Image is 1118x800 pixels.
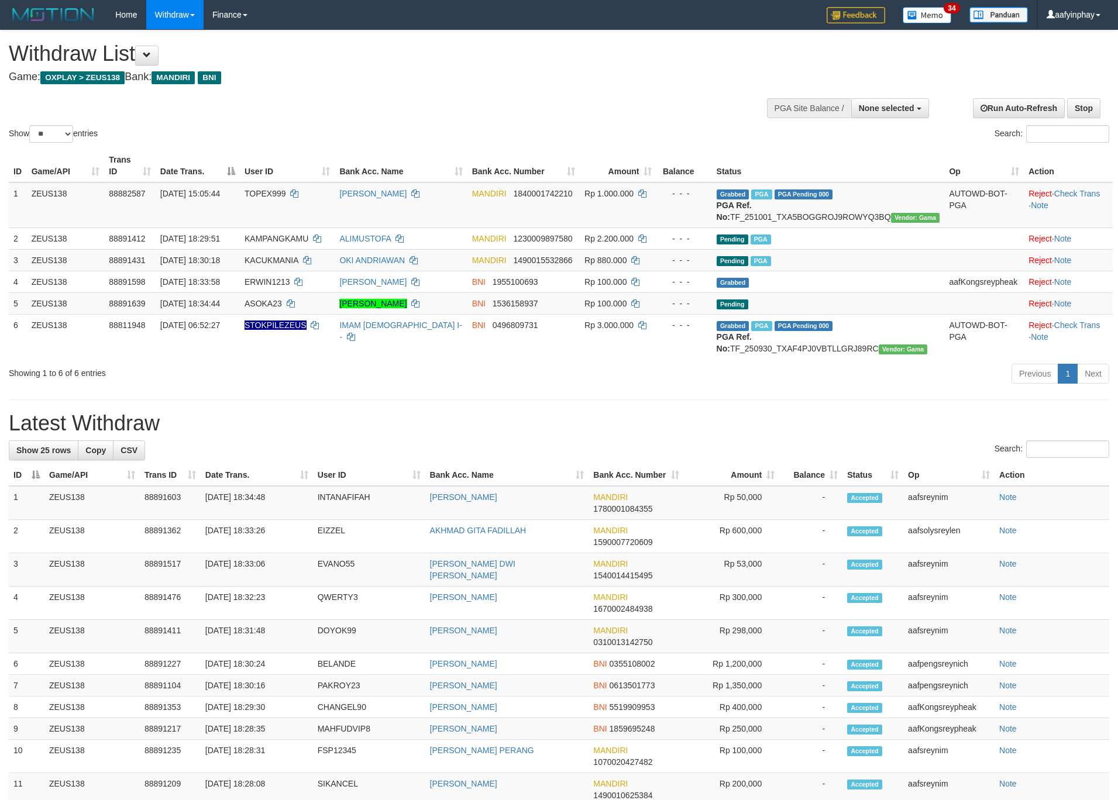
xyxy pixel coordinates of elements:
[201,553,313,587] td: [DATE] 18:33:06
[1026,440,1109,458] input: Search:
[779,718,842,740] td: -
[584,320,634,330] span: Rp 3.000.000
[944,271,1024,292] td: aafKongsreypheak
[313,587,425,620] td: QWERTY3
[995,440,1109,458] label: Search:
[1058,364,1078,384] a: 1
[339,277,407,287] a: [PERSON_NAME]
[44,520,140,553] td: ZEUS138
[430,592,497,602] a: [PERSON_NAME]
[593,504,652,513] span: Copy 1780001084355 to clipboard
[1028,320,1052,330] a: Reject
[1024,182,1113,228] td: · ·
[779,520,842,553] td: -
[944,149,1024,182] th: Op: activate to sort column ascending
[589,464,684,486] th: Bank Acc. Number: activate to sort column ascending
[9,620,44,653] td: 5
[903,620,995,653] td: aafsreynim
[9,740,44,773] td: 10
[140,675,201,696] td: 88891104
[661,298,707,309] div: - - -
[27,314,105,359] td: ZEUS138
[245,256,298,265] span: KACUKMANIA
[610,702,655,712] span: Copy 5519909953 to clipboard
[313,696,425,718] td: CHANGEL90
[903,520,995,553] td: aafsolysreylen
[78,440,113,460] a: Copy
[999,724,1017,733] a: Note
[9,125,98,143] label: Show entries
[684,520,779,553] td: Rp 600,000
[661,188,707,199] div: - - -
[1028,189,1052,198] a: Reject
[847,660,882,670] span: Accepted
[339,299,407,308] a: [PERSON_NAME]
[160,234,220,243] span: [DATE] 18:29:51
[27,227,105,249] td: ZEUS138
[44,553,140,587] td: ZEUS138
[593,492,628,502] span: MANDIRI
[775,189,833,199] span: PGA Pending
[27,149,105,182] th: Game/API: activate to sort column ascending
[339,256,405,265] a: OKI ANDRIAWAN
[1054,256,1072,265] a: Note
[472,189,507,198] span: MANDIRI
[661,319,707,331] div: - - -
[847,526,882,536] span: Accepted
[580,149,656,182] th: Amount: activate to sort column ascending
[1067,98,1100,118] a: Stop
[712,149,945,182] th: Status
[9,42,734,65] h1: Withdraw List
[717,235,748,244] span: Pending
[472,277,486,287] span: BNI
[661,254,707,266] div: - - -
[999,746,1017,755] a: Note
[1054,189,1100,198] a: Check Trans
[493,299,538,308] span: Copy 1536158937 to clipboard
[44,718,140,740] td: ZEUS138
[1026,125,1109,143] input: Search:
[425,464,589,486] th: Bank Acc. Name: activate to sort column ascending
[903,486,995,520] td: aafsreynim
[779,740,842,773] td: -
[109,277,145,287] span: 88891598
[201,587,313,620] td: [DATE] 18:32:23
[140,718,201,740] td: 88891217
[751,189,772,199] span: Marked by aafnoeunsreypich
[140,740,201,773] td: 88891235
[903,740,995,773] td: aafsreynim
[1028,277,1052,287] a: Reject
[9,149,27,182] th: ID
[201,718,313,740] td: [DATE] 18:28:35
[160,256,220,265] span: [DATE] 18:30:18
[9,292,27,314] td: 5
[847,626,882,636] span: Accepted
[1054,277,1072,287] a: Note
[245,189,286,198] span: TOPEX999
[44,696,140,718] td: ZEUS138
[879,344,928,354] span: Vendor URL: https://trx31.1velocity.biz
[160,299,220,308] span: [DATE] 18:34:44
[684,653,779,675] td: Rp 1,200,000
[717,201,752,222] b: PGA Ref. No:
[999,526,1017,535] a: Note
[430,526,527,535] a: AKHMAD GITA FADILLAH
[847,780,882,789] span: Accepted
[9,363,457,379] div: Showing 1 to 6 of 6 entries
[684,464,779,486] th: Amount: activate to sort column ascending
[140,653,201,675] td: 88891227
[245,320,307,330] span: Nama rekening ada tanda titik/strip, harap diedit
[593,746,628,755] span: MANDIRI
[1028,299,1052,308] a: Reject
[847,681,882,691] span: Accepted
[999,592,1017,602] a: Note
[201,486,313,520] td: [DATE] 18:34:48
[847,560,882,570] span: Accepted
[1054,234,1072,243] a: Note
[969,7,1028,23] img: panduan.png
[472,299,486,308] span: BNI
[999,659,1017,668] a: Note
[245,234,308,243] span: KAMPANGKAMU
[201,740,313,773] td: [DATE] 18:28:31
[684,675,779,696] td: Rp 1,350,000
